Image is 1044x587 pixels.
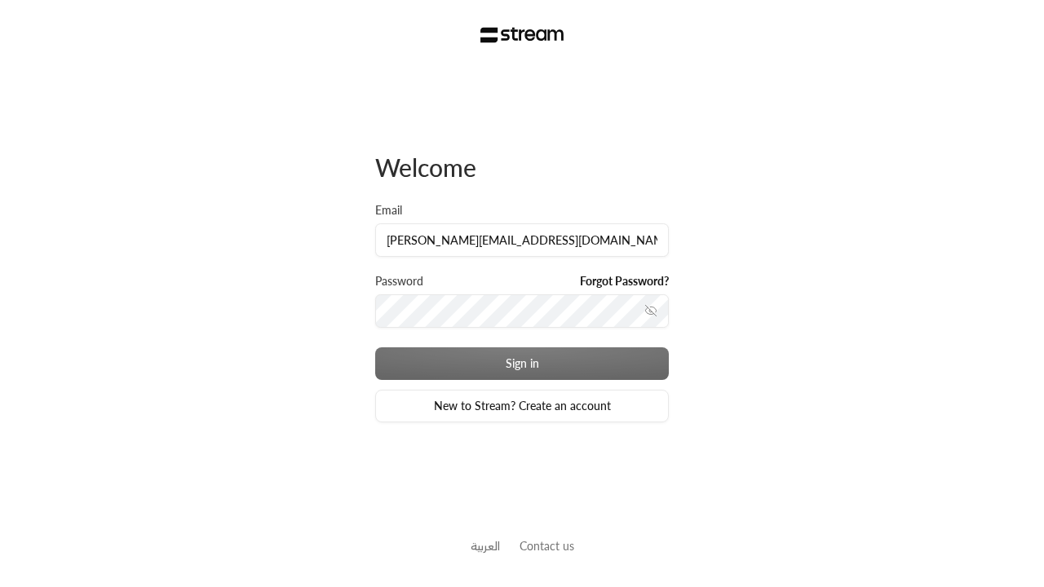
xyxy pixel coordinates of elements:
img: Stream Logo [480,27,564,43]
a: Contact us [520,539,574,553]
button: Contact us [520,537,574,554]
label: Email [375,202,402,218]
a: العربية [471,531,500,561]
a: New to Stream? Create an account [375,390,669,422]
button: toggle password visibility [638,298,664,324]
input: Type your email here [375,223,669,257]
label: Password [375,273,423,289]
span: Welcome [375,152,476,182]
a: Forgot Password? [580,273,669,289]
